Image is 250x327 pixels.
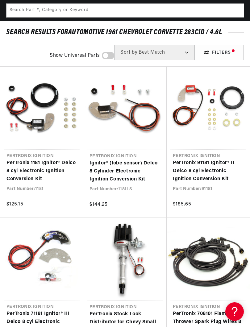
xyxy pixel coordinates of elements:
[6,159,77,183] a: PerTronix 1181 Ignitor® Delco 8 cyl Electronic Ignition Conversion Kit
[6,29,244,35] div: SEARCH RESULTS FOR Automotive 1961 Chevrolet Corvette 283cid / 4.6L
[120,50,137,55] span: Sort by
[90,159,160,183] a: Ignitor® (lobe sensor) Delco 8 Cylinder Electronic Ignition Conversion Kit
[114,45,195,60] select: Sort by
[173,159,244,183] a: PerTronix 91181 Ignitor® II Delco 8 cyl Electronic Ignition Conversion Kit
[195,45,244,60] div: Filters
[50,52,100,60] span: Show Universal Parts
[6,4,244,17] input: Search Part #, Category or Keyword
[230,4,244,17] button: Search Part #, Category or Keyword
